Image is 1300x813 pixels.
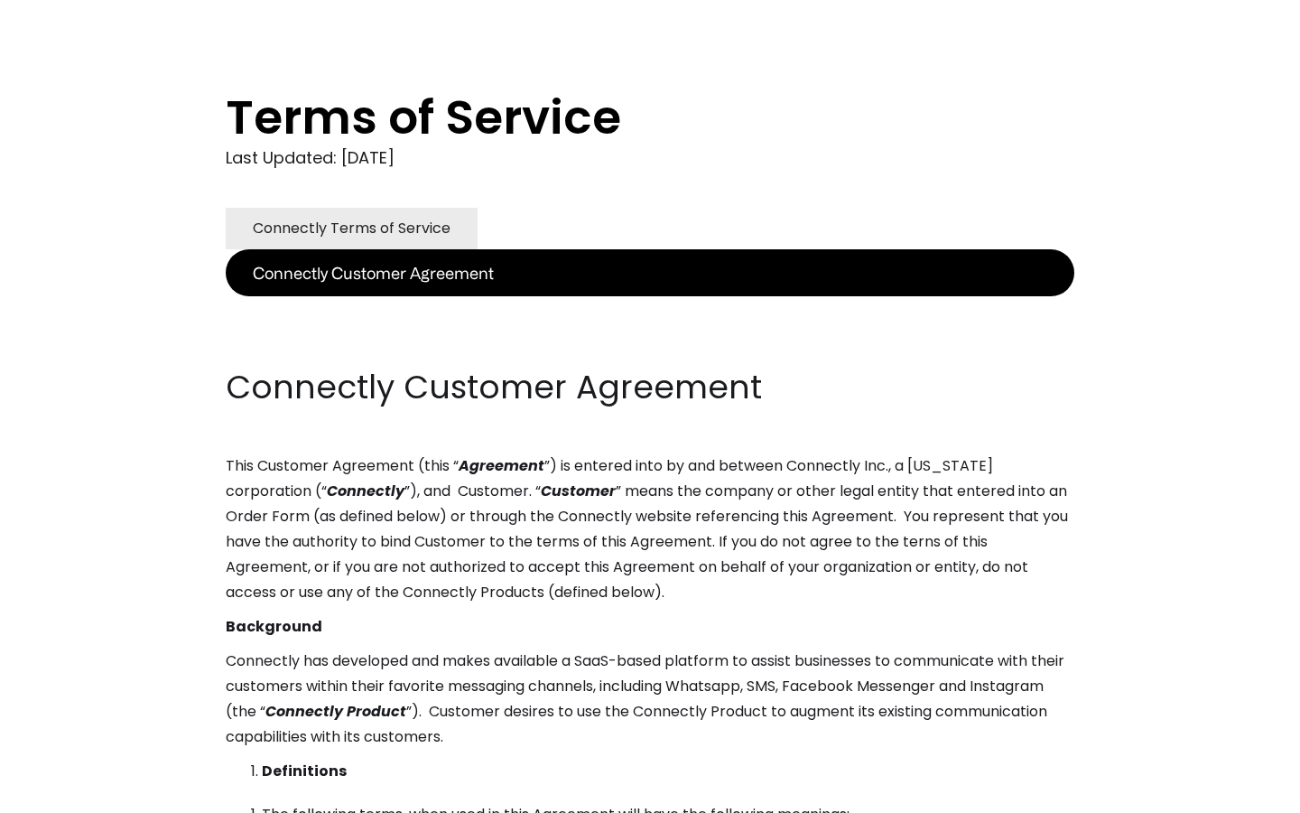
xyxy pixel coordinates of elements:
[226,90,1002,145] h1: Terms of Service
[226,145,1074,172] div: Last Updated: [DATE]
[226,453,1074,605] p: This Customer Agreement (this “ ”) is entered into by and between Connectly Inc., a [US_STATE] co...
[226,365,1074,410] h2: Connectly Customer Agreement
[226,331,1074,356] p: ‍
[226,649,1074,750] p: Connectly has developed and makes available a SaaS-based platform to assist businesses to communi...
[36,781,108,807] ul: Language list
[459,455,544,476] em: Agreement
[18,780,108,807] aside: Language selected: English
[265,701,406,722] em: Connectly Product
[262,761,347,781] strong: Definitions
[327,481,404,501] em: Connectly
[226,616,322,637] strong: Background
[226,296,1074,322] p: ‍
[541,481,616,501] em: Customer
[253,260,494,285] div: Connectly Customer Agreement
[253,216,450,241] div: Connectly Terms of Service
